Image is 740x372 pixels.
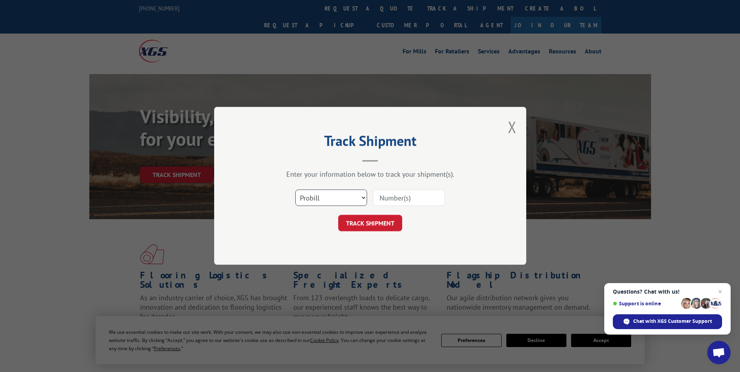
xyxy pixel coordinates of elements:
[633,318,712,325] span: Chat with XGS Customer Support
[253,170,487,179] div: Enter your information below to track your shipment(s).
[613,301,678,306] span: Support is online
[613,289,722,295] span: Questions? Chat with us!
[715,287,725,296] span: Close chat
[508,117,516,137] button: Close modal
[707,341,731,364] div: Open chat
[338,215,402,232] button: TRACK SHIPMENT
[253,135,487,150] h2: Track Shipment
[373,190,445,206] input: Number(s)
[613,314,722,329] div: Chat with XGS Customer Support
